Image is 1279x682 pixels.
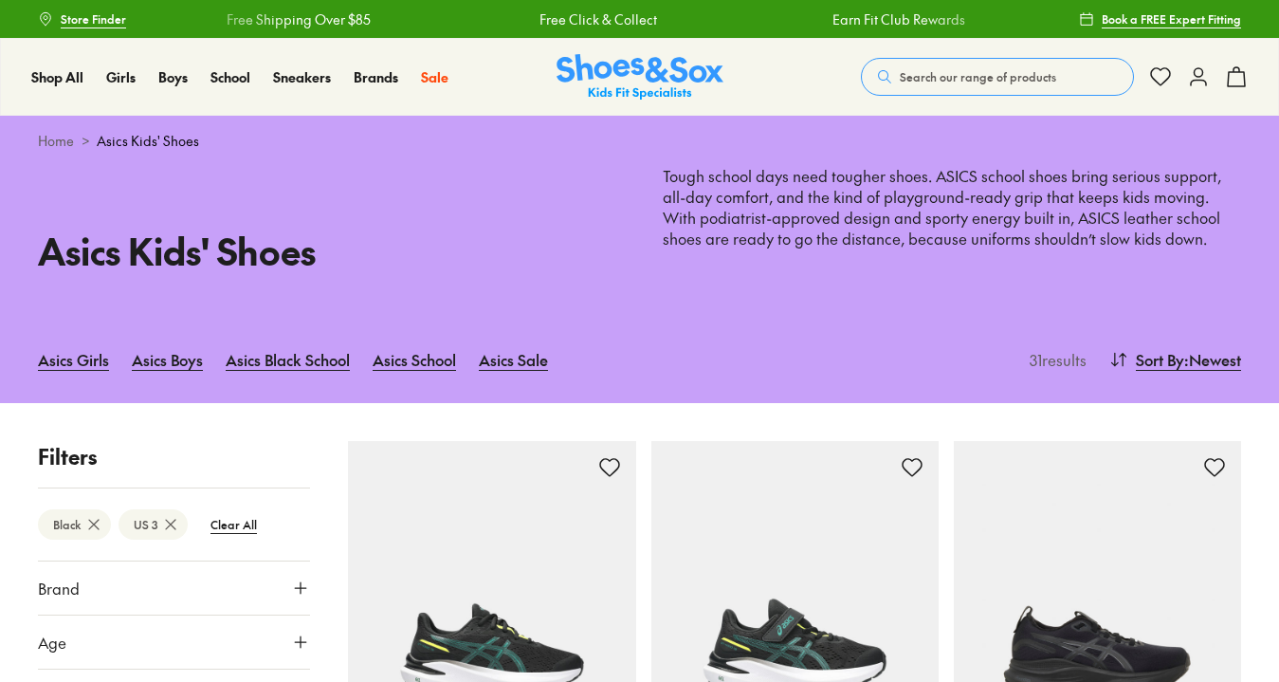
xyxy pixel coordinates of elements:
a: Shoes & Sox [557,54,723,101]
span: Girls [106,67,136,86]
div: > [38,131,1241,151]
p: Filters [38,441,310,472]
p: Tough school days need tougher shoes. ASICS school shoes bring serious support, all-day comfort, ... [663,166,1242,270]
a: Asics School [373,339,456,380]
button: Age [38,616,310,669]
span: Book a FREE Expert Fitting [1102,10,1241,28]
span: Age [38,631,66,654]
span: Sale [421,67,448,86]
span: Sort By [1136,348,1184,371]
a: Home [38,131,74,151]
h1: Asics Kids' Shoes [38,224,617,278]
a: Asics Black School [226,339,350,380]
a: Store Finder [38,2,126,36]
a: Boys [158,67,188,87]
btn: US 3 [119,509,188,540]
span: Search our range of products [900,68,1056,85]
a: Earn Fit Club Rewards [831,9,964,29]
button: Brand [38,562,310,615]
a: Free Shipping Over $85 [227,9,371,29]
span: Shop All [31,67,83,86]
span: Sneakers [273,67,331,86]
a: Sneakers [273,67,331,87]
a: Asics Sale [479,339,548,380]
a: Sale [421,67,448,87]
span: School [210,67,250,86]
a: Book a FREE Expert Fitting [1079,2,1241,36]
a: Asics Girls [38,339,109,380]
span: Asics Kids' Shoes [97,131,199,151]
span: Boys [158,67,188,86]
iframe: Gorgias live chat messenger [19,555,95,625]
p: 31 results [1022,348,1087,371]
span: : Newest [1184,348,1241,371]
a: Free Click & Collect [539,9,657,29]
btn: Black [38,509,111,540]
span: Brands [354,67,398,86]
a: Brands [354,67,398,87]
button: Sort By:Newest [1109,339,1241,380]
img: SNS_Logo_Responsive.svg [557,54,723,101]
button: Search our range of products [861,58,1134,96]
btn: Clear All [195,507,272,542]
a: Shop All [31,67,83,87]
a: School [210,67,250,87]
span: Store Finder [61,10,126,28]
a: Asics Boys [132,339,203,380]
a: Girls [106,67,136,87]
